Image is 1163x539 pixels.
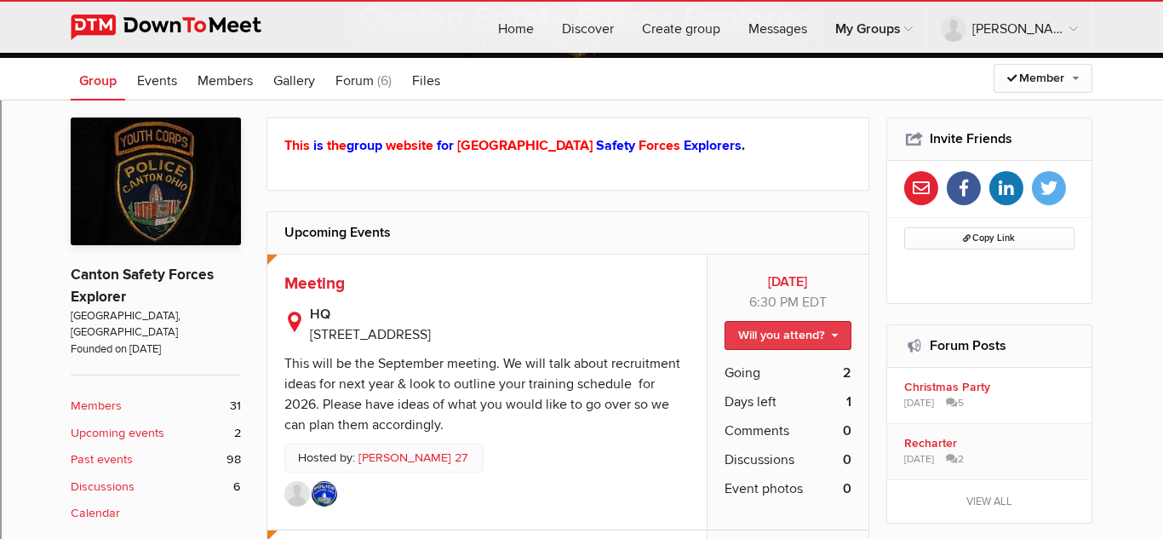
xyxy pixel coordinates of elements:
div: Download [7,193,1156,209]
div: Magazine [7,270,1156,285]
b: 2 [843,363,851,383]
b: Calendar [71,504,120,523]
div: Newspaper [7,285,1156,301]
b: 0 [843,479,851,499]
span: 31 [230,397,241,416]
a: Messages [735,2,821,53]
b: HQ [310,304,690,324]
a: Create group [628,2,734,53]
div: Sort A > Z [7,40,1156,55]
span: Members [198,72,253,89]
span: Group [79,72,117,89]
a: Files [404,58,449,100]
div: Home [7,7,356,22]
div: This will be the September meeting. We will talk about recruitment ideas for next year & look to ... [284,355,680,433]
a: Upcoming events 2 [71,424,241,443]
span: 6 [233,478,241,496]
span: 6:30 PM [749,294,799,311]
div: Visual Art [7,316,1156,331]
b: Members [71,397,122,416]
div: ??? [7,380,1156,395]
div: SAVE AND GO HOME [7,410,1156,426]
span: Days left [725,392,776,412]
img: T. Pellegrino 27 [312,481,337,507]
span: Events [137,72,177,89]
img: Canton Safety Forces Explorer [71,118,241,245]
span: Safety [596,137,635,154]
div: This outline has no content. Would you like to delete it? [7,395,1156,410]
a: Christmas Party [DATE] 5 [887,368,1092,423]
span: [GEOGRAPHIC_DATA], [GEOGRAPHIC_DATA] [71,308,241,341]
a: Members [189,58,261,100]
b: 0 [843,421,851,441]
span: [GEOGRAPHIC_DATA] [457,137,593,154]
span: 98 [226,450,241,469]
b: Upcoming events [71,424,164,443]
span: Explorers [684,137,742,154]
h2: Invite Friends [904,118,1075,159]
div: Move To ... [7,147,1156,163]
div: Options [7,101,1156,117]
a: Gallery [265,58,324,100]
a: Members 31 [71,397,241,416]
span: for [437,137,454,154]
a: Past events 98 [71,450,241,469]
span: [DATE] [904,396,934,411]
span: website [386,137,433,154]
a: View all [887,480,1092,523]
span: 2 [946,452,964,467]
span: group [347,137,382,154]
span: (6) [377,72,392,89]
span: [STREET_ADDRESS] [310,326,431,343]
span: America/New_York [802,294,827,311]
a: Will you attend? [725,321,851,350]
a: Calendar [71,504,241,523]
div: Sort New > Old [7,55,1156,71]
b: 0 [843,450,851,470]
span: Comments [725,421,789,441]
span: [DATE] [904,452,934,467]
a: [PERSON_NAME] 27 [358,449,467,467]
a: Group [71,58,125,100]
span: Copy Link [963,232,1015,244]
a: Discover [548,2,627,53]
span: 2 [234,424,241,443]
b: [DATE] [725,272,851,292]
div: Add Outline Template [7,224,1156,239]
span: the [327,137,347,154]
a: Home [484,2,547,53]
a: Discussions 6 [71,478,241,496]
span: Event photos [725,479,803,499]
div: Print [7,209,1156,224]
div: Rename Outline [7,178,1156,193]
a: [PERSON_NAME] [927,2,1091,53]
b: Christmas Party [904,380,1080,395]
span: Founded on [DATE] [71,341,241,358]
b: Discussions [71,478,135,496]
div: CANCEL [7,472,1156,487]
a: Recharter [DATE] 2 [887,424,1092,479]
span: Forces [639,137,680,154]
div: SAVE [7,518,1156,533]
a: Member [994,64,1092,93]
div: Search for Source [7,239,1156,255]
div: New source [7,502,1156,518]
p: Hosted by: [284,444,484,473]
div: Television/Radio [7,301,1156,316]
img: Margaret Priset [284,481,310,507]
span: Files [412,72,440,89]
div: Move To ... [7,71,1156,86]
div: CANCEL [7,364,1156,380]
span: This [284,137,310,154]
a: Forum Posts [930,337,1006,354]
img: DownToMeet [71,14,288,40]
a: Events [129,58,186,100]
div: Delete [7,86,1156,101]
div: Home [7,456,1156,472]
a: Meeting [284,273,345,294]
span: is [313,137,324,154]
span: 5 [946,396,964,411]
div: MOVE [7,487,1156,502]
span: Discussions [725,450,794,470]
